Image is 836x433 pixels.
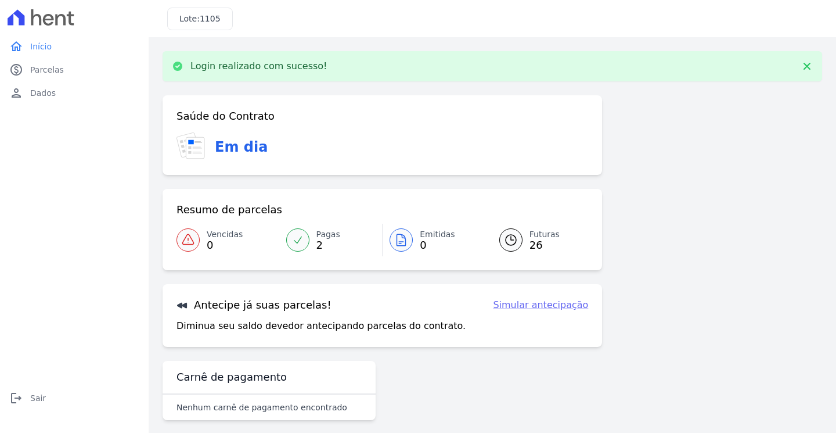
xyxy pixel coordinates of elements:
a: paidParcelas [5,58,144,81]
a: Pagas 2 [279,224,383,256]
span: Dados [30,87,56,99]
a: logoutSair [5,387,144,410]
span: 0 [207,241,243,250]
a: Simular antecipação [493,298,588,312]
span: Pagas [316,228,340,241]
h3: Saúde do Contrato [176,109,275,123]
a: Emitidas 0 [383,224,485,256]
h3: Carnê de pagamento [176,370,287,384]
a: personDados [5,81,144,105]
p: Login realizado com sucesso! [190,60,327,72]
span: Início [30,41,52,52]
a: Vencidas 0 [176,224,279,256]
span: 0 [420,241,455,250]
h3: Lote: [179,13,221,25]
span: Emitidas [420,228,455,241]
p: Nenhum carnê de pagamento encontrado [176,402,347,413]
span: Sair [30,392,46,404]
i: paid [9,63,23,77]
h3: Antecipe já suas parcelas! [176,298,331,312]
span: Vencidas [207,228,243,241]
span: 26 [529,241,560,250]
p: Diminua seu saldo devedor antecipando parcelas do contrato. [176,319,466,333]
span: Futuras [529,228,560,241]
span: Parcelas [30,64,64,76]
span: 1105 [200,14,221,23]
a: Futuras 26 [485,224,589,256]
i: logout [9,391,23,405]
h3: Resumo de parcelas [176,203,282,217]
i: home [9,40,23,53]
a: homeInício [5,35,144,58]
span: 2 [316,241,340,250]
i: person [9,86,23,100]
h3: Em dia [215,137,268,158]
